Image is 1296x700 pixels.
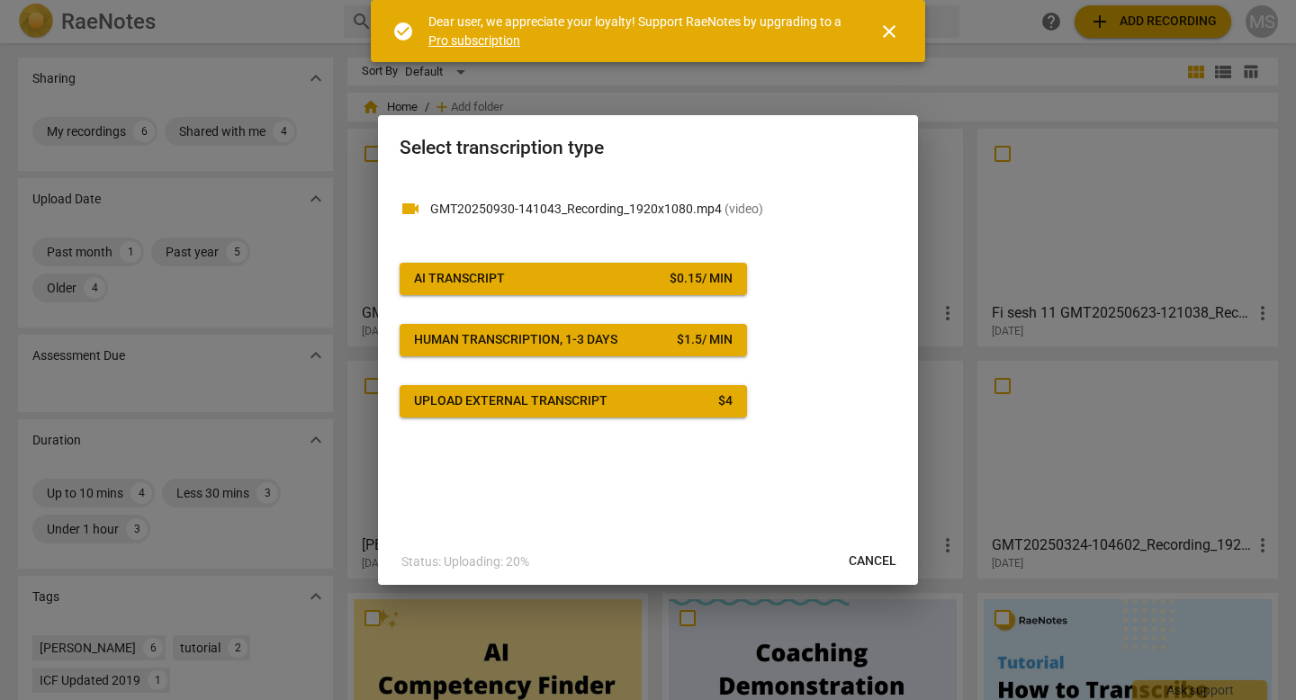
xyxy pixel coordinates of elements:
[670,270,733,288] div: $ 0.15 / min
[400,137,896,159] h2: Select transcription type
[414,270,505,288] div: AI Transcript
[401,552,529,571] p: Status: Uploading: 20%
[849,552,896,570] span: Cancel
[430,200,896,219] p: GMT20250930-141043_Recording_1920x1080.mp4(video)
[400,385,747,417] button: Upload external transcript$4
[428,13,846,49] div: Dear user, we appreciate your loyalty! Support RaeNotes by upgrading to a
[724,202,763,216] span: ( video )
[400,198,421,220] span: videocam
[677,331,733,349] div: $ 1.5 / min
[428,33,520,48] a: Pro subscription
[414,331,617,349] div: Human transcription, 1-3 days
[400,263,747,295] button: AI Transcript$0.15/ min
[868,10,911,53] button: Close
[834,545,911,578] button: Cancel
[400,324,747,356] button: Human transcription, 1-3 days$1.5/ min
[878,21,900,42] span: close
[392,21,414,42] span: check_circle
[414,392,607,410] div: Upload external transcript
[718,392,733,410] div: $ 4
